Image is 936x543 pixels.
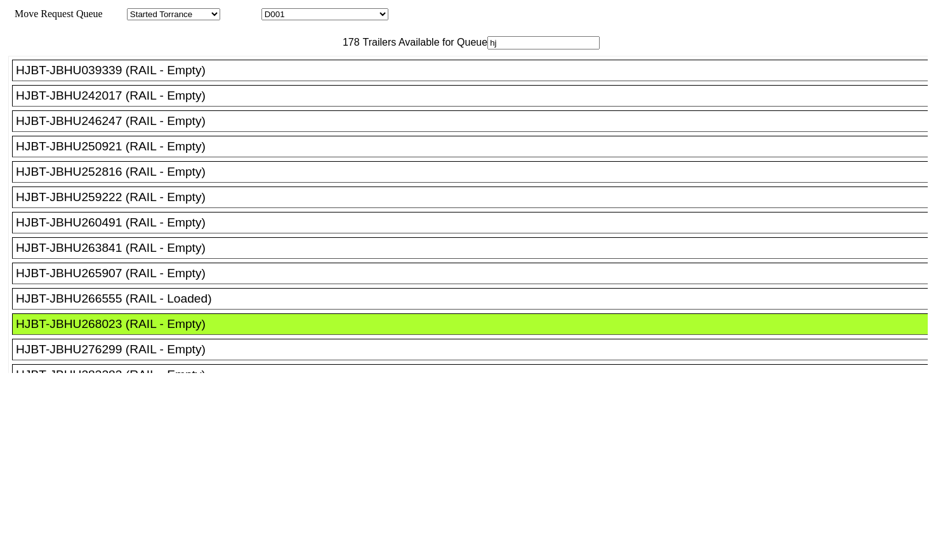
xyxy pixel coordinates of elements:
div: HJBT-JBHU265907 (RAIL - Empty) [16,266,935,280]
div: HJBT-JBHU246247 (RAIL - Empty) [16,114,935,128]
input: Filter Available Trailers [487,36,600,49]
div: HJBT-JBHU283283 (RAIL - Empty) [16,368,935,382]
div: HJBT-JBHU039339 (RAIL - Empty) [16,63,935,77]
div: HJBT-JBHU259222 (RAIL - Empty) [16,190,935,204]
div: HJBT-JBHU260491 (RAIL - Empty) [16,216,935,230]
span: 178 [336,37,360,48]
div: HJBT-JBHU242017 (RAIL - Empty) [16,89,935,103]
span: Trailers Available for Queue [360,37,488,48]
span: Area [105,8,124,19]
span: Location [223,8,259,19]
div: HJBT-JBHU263841 (RAIL - Empty) [16,241,935,255]
div: HJBT-JBHU266555 (RAIL - Loaded) [16,292,935,306]
span: Move Request Queue [8,8,103,19]
div: HJBT-JBHU252816 (RAIL - Empty) [16,165,935,179]
div: HJBT-JBHU268023 (RAIL - Empty) [16,317,935,331]
div: HJBT-JBHU276299 (RAIL - Empty) [16,343,935,357]
div: HJBT-JBHU250921 (RAIL - Empty) [16,140,935,154]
